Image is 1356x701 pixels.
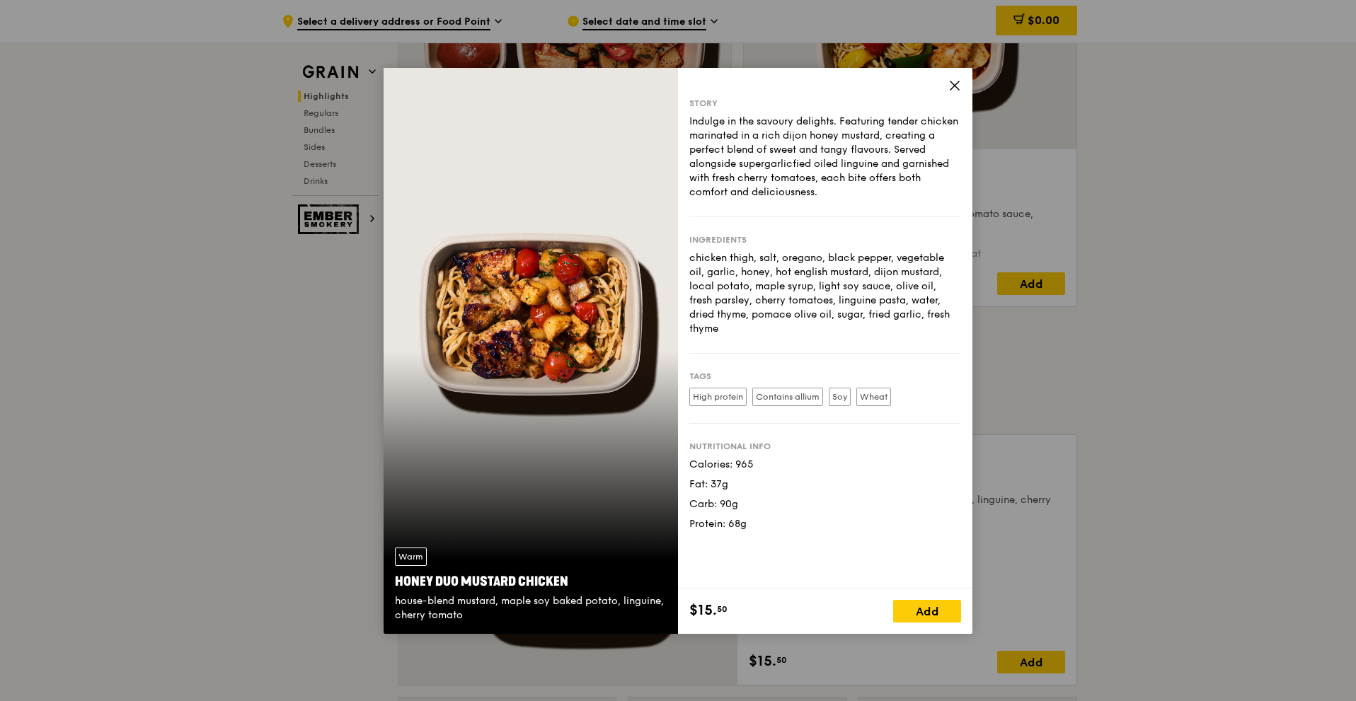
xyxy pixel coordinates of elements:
[395,572,667,591] div: Honey Duo Mustard Chicken
[689,251,961,336] div: chicken thigh, salt, oregano, black pepper, vegetable oil, garlic, honey, hot english mustard, di...
[752,388,823,406] label: Contains allium
[689,115,961,199] div: Indulge in the savoury delights. Featuring tender chicken marinated in a rich dijon honey mustard...
[689,234,961,245] div: Ingredients
[689,477,961,492] div: Fat: 37g
[689,517,961,531] div: Protein: 68g
[689,441,961,452] div: Nutritional info
[689,497,961,511] div: Carb: 90g
[689,458,961,472] div: Calories: 965
[829,388,851,406] label: Soy
[395,548,427,566] div: Warm
[689,388,747,406] label: High protein
[893,600,961,622] div: Add
[717,603,728,615] span: 50
[689,371,961,382] div: Tags
[856,388,891,406] label: Wheat
[395,594,667,622] div: house-blend mustard, maple soy baked potato, linguine, cherry tomato
[689,600,717,621] span: $15.
[689,98,961,109] div: Story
